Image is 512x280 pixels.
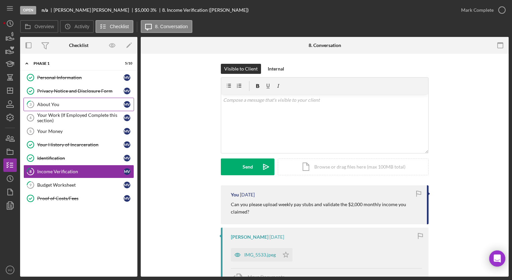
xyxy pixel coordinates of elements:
div: You [231,192,239,197]
a: 3About YouMV [23,98,134,111]
div: Send [243,158,253,175]
a: IdentificationMV [23,151,134,165]
button: HJ [3,263,17,277]
div: 3 % [150,7,156,13]
div: M V [124,128,130,135]
time: 2025-09-08 19:57 [269,234,284,240]
a: Your History of IncarcerationMV [23,138,134,151]
div: Mark Complete [461,3,494,17]
div: M V [124,155,130,161]
label: Overview [35,24,54,29]
a: 9Budget WorksheetMV [23,178,134,192]
div: Checklist [69,43,88,48]
div: M V [124,195,130,202]
button: Visible to Client [221,64,261,74]
label: Checklist [110,24,129,29]
div: Budget Worksheet [37,182,124,188]
div: 8. Income Verification ([PERSON_NAME]) [162,7,249,13]
div: 8. Conversation [309,43,341,48]
a: Proof of Costs/FeesMV [23,192,134,205]
div: About You [37,102,124,107]
div: Your History of Incarceration [37,142,124,147]
span: Move Documents [248,274,284,280]
button: Internal [264,64,287,74]
div: IMG_5533.jpeg [244,252,276,258]
button: Send [221,158,274,175]
div: M V [124,114,130,121]
div: Income Verification [37,169,124,174]
div: Identification [37,155,124,161]
div: M V [124,182,130,188]
button: Mark Complete [454,3,509,17]
div: Proof of Costs/Fees [37,196,124,201]
a: 4Your Work (If Employed Complete this section)MV [23,111,134,125]
time: 2025-09-09 13:06 [240,192,255,197]
tspan: 4 [29,116,32,120]
label: 8. Conversation [155,24,188,29]
span: $5,000 [135,7,149,13]
button: Overview [20,20,58,33]
tspan: 5 [29,129,31,133]
div: M V [124,74,130,81]
b: n/a [42,7,48,13]
button: 8. Conversation [141,20,192,33]
text: HJ [8,268,12,272]
div: Internal [268,64,284,74]
a: 8Income VerificationMV [23,165,134,178]
div: Personal Information [37,75,124,80]
tspan: 3 [29,102,31,106]
a: 5Your MoneyMV [23,125,134,138]
div: Your Money [37,129,124,134]
div: 5 / 10 [120,61,132,65]
div: Visible to Client [224,64,258,74]
button: Activity [60,20,93,33]
div: Open [20,6,36,14]
p: Can you please upload weekly pay stubs and validate the $2,000 monthly income you claimed? [231,201,420,216]
tspan: 8 [29,169,31,174]
tspan: 9 [29,183,32,187]
div: M V [124,88,130,94]
div: M V [124,101,130,108]
div: [PERSON_NAME] [PERSON_NAME] [54,7,135,13]
div: M V [124,168,130,175]
a: Privacy Notice and Disclosure FormMV [23,84,134,98]
div: Phase 1 [34,61,116,65]
a: Personal InformationMV [23,71,134,84]
div: Open Intercom Messenger [489,250,505,267]
div: [PERSON_NAME] [231,234,268,240]
div: M V [124,141,130,148]
div: Privacy Notice and Disclosure Form [37,88,124,94]
label: Activity [74,24,89,29]
div: Your Work (If Employed Complete this section) [37,112,124,123]
button: Checklist [95,20,133,33]
button: IMG_5533.jpeg [231,248,293,262]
